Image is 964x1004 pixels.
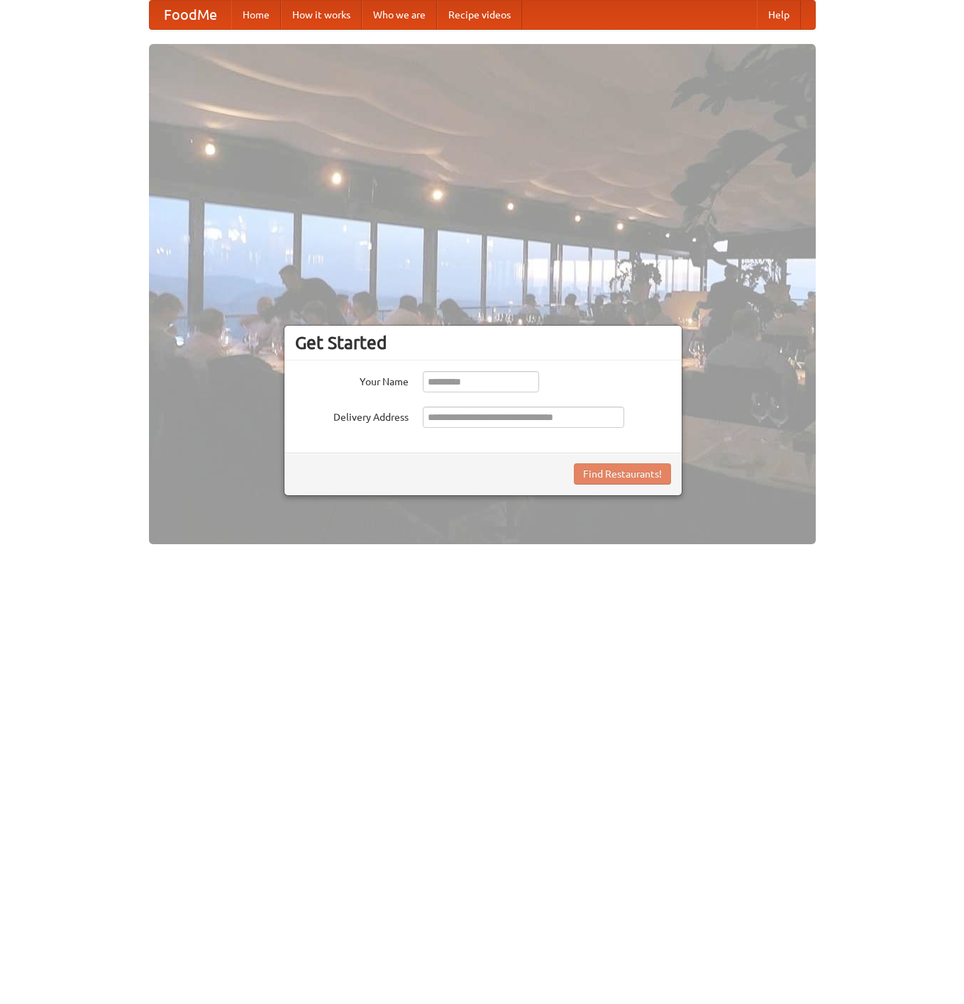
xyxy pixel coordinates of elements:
[295,332,671,353] h3: Get Started
[295,371,409,389] label: Your Name
[437,1,522,29] a: Recipe videos
[295,407,409,424] label: Delivery Address
[362,1,437,29] a: Who we are
[757,1,801,29] a: Help
[281,1,362,29] a: How it works
[150,1,231,29] a: FoodMe
[231,1,281,29] a: Home
[574,463,671,485] button: Find Restaurants!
